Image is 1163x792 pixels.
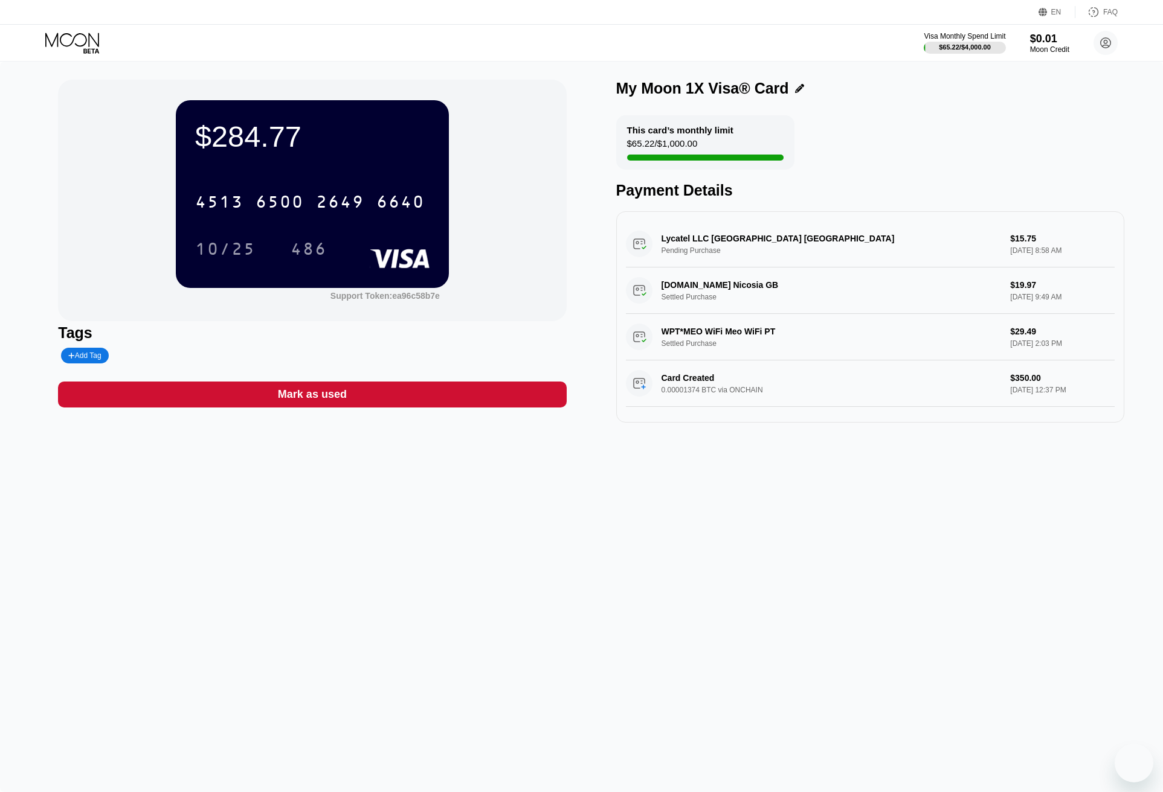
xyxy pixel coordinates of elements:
div: This card’s monthly limit [627,125,733,135]
div: FAQ [1103,8,1118,16]
div: Moon Credit [1030,45,1069,54]
div: 2649 [316,194,364,213]
div: Mark as used [278,388,347,401]
div: $0.01 [1030,33,1069,45]
div: EN [1039,6,1075,18]
div: $65.22 / $1,000.00 [627,138,698,155]
div: $65.22 / $4,000.00 [939,43,991,51]
div: 10/25 [186,234,265,264]
div: 10/25 [195,241,256,260]
div: Visa Monthly Spend Limit$65.22/$4,000.00 [924,32,1005,54]
div: 6640 [376,194,425,213]
div: Payment Details [616,182,1124,199]
iframe: Button to launch messaging window [1115,744,1153,782]
div: Add Tag [61,348,108,363]
div: $284.77 [195,120,430,153]
div: FAQ [1075,6,1118,18]
div: Support Token:ea96c58b7e [330,291,440,301]
div: Add Tag [68,351,101,360]
div: Tags [58,324,566,342]
div: 486 [282,234,336,264]
div: 4513650026496640 [188,187,432,217]
div: 4513 [195,194,243,213]
div: Mark as used [58,382,566,407]
div: EN [1051,8,1062,16]
div: My Moon 1X Visa® Card [616,80,789,97]
div: $0.01Moon Credit [1030,33,1069,54]
div: 486 [291,241,327,260]
div: Support Token: ea96c58b7e [330,291,440,301]
div: 6500 [256,194,304,213]
div: Visa Monthly Spend Limit [924,32,1005,40]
